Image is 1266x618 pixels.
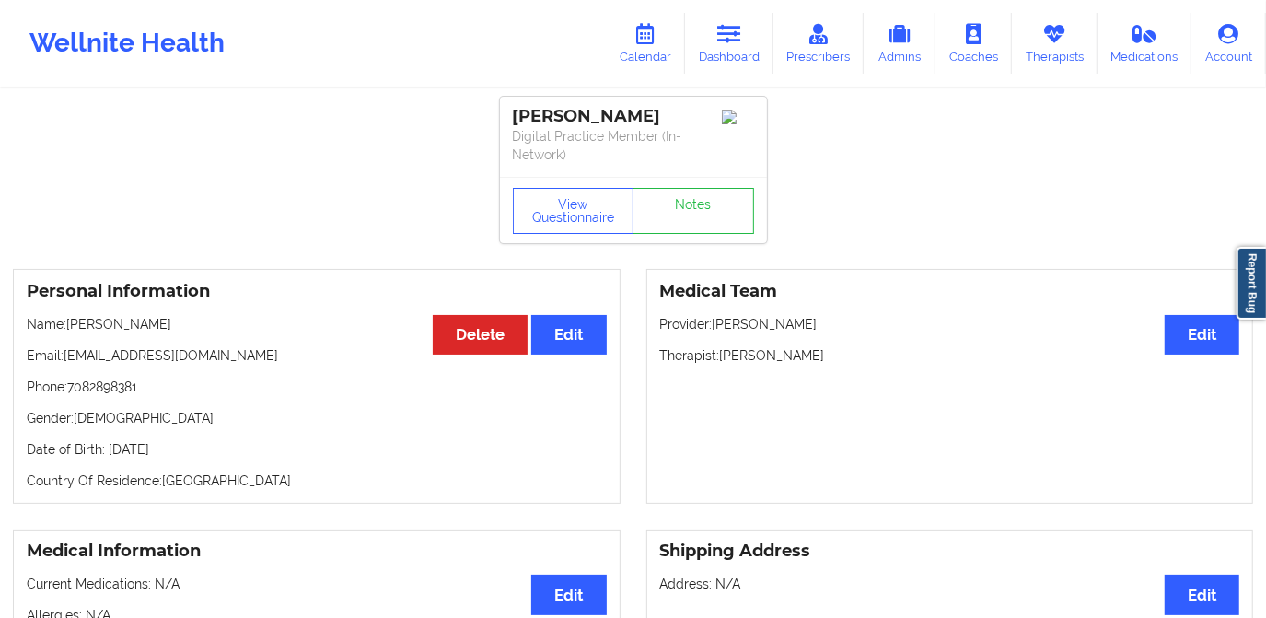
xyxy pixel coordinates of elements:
[27,440,607,459] p: Date of Birth: [DATE]
[633,188,754,234] a: Notes
[1165,575,1239,614] button: Edit
[773,13,865,74] a: Prescribers
[27,346,607,365] p: Email: [EMAIL_ADDRESS][DOMAIN_NAME]
[660,541,1240,562] h3: Shipping Address
[864,13,935,74] a: Admins
[685,13,773,74] a: Dashboard
[531,575,606,614] button: Edit
[660,575,1240,593] p: Address: N/A
[660,346,1240,365] p: Therapist: [PERSON_NAME]
[1012,13,1098,74] a: Therapists
[531,315,606,355] button: Edit
[27,315,607,333] p: Name: [PERSON_NAME]
[606,13,685,74] a: Calendar
[433,315,528,355] button: Delete
[660,315,1240,333] p: Provider: [PERSON_NAME]
[27,378,607,396] p: Phone: 7082898381
[935,13,1012,74] a: Coaches
[513,106,754,127] div: [PERSON_NAME]
[27,409,607,427] p: Gender: [DEMOGRAPHIC_DATA]
[1165,315,1239,355] button: Edit
[27,575,607,593] p: Current Medications: N/A
[27,281,607,302] h3: Personal Information
[722,110,754,124] img: Image%2Fplaceholer-image.png
[27,472,607,490] p: Country Of Residence: [GEOGRAPHIC_DATA]
[513,188,634,234] button: View Questionnaire
[1191,13,1266,74] a: Account
[1098,13,1192,74] a: Medications
[660,281,1240,302] h3: Medical Team
[513,127,754,164] p: Digital Practice Member (In-Network)
[1237,247,1266,320] a: Report Bug
[27,541,607,562] h3: Medical Information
